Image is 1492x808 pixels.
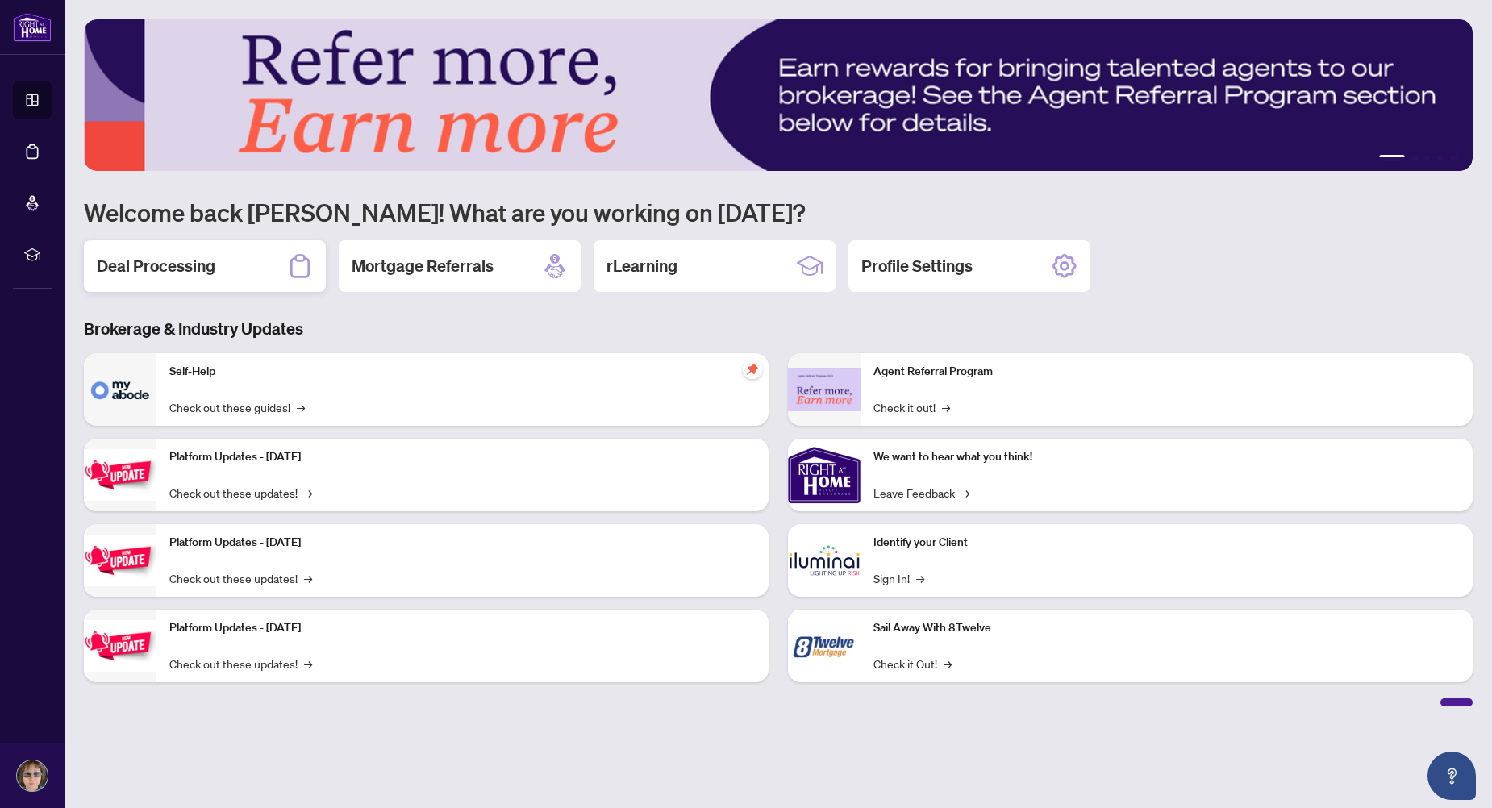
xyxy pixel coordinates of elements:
[84,535,156,585] img: Platform Updates - July 8, 2025
[169,534,756,552] p: Platform Updates - [DATE]
[873,448,1460,466] p: We want to hear what you think!
[84,449,156,500] img: Platform Updates - July 21, 2025
[169,363,756,381] p: Self-Help
[84,19,1473,171] img: Slide 0
[873,363,1460,381] p: Agent Referral Program
[169,655,312,673] a: Check out these updates!→
[873,569,924,587] a: Sign In!→
[944,655,952,673] span: →
[304,569,312,587] span: →
[169,448,756,466] p: Platform Updates - [DATE]
[1450,155,1457,161] button: 5
[1427,752,1476,800] button: Open asap
[84,197,1473,227] h1: Welcome back [PERSON_NAME]! What are you working on [DATE]?
[873,619,1460,637] p: Sail Away With 8Twelve
[1379,155,1405,161] button: 1
[873,398,950,416] a: Check it out!→
[873,484,969,502] a: Leave Feedback→
[97,255,215,277] h2: Deal Processing
[169,619,756,637] p: Platform Updates - [DATE]
[13,12,52,42] img: logo
[169,569,312,587] a: Check out these updates!→
[606,255,677,277] h2: rLearning
[942,398,950,416] span: →
[743,360,762,379] span: pushpin
[169,484,312,502] a: Check out these updates!→
[84,318,1473,340] h3: Brokerage & Industry Updates
[788,610,861,682] img: Sail Away With 8Twelve
[352,255,494,277] h2: Mortgage Referrals
[84,353,156,426] img: Self-Help
[788,368,861,412] img: Agent Referral Program
[304,484,312,502] span: →
[916,569,924,587] span: →
[84,620,156,671] img: Platform Updates - June 23, 2025
[873,534,1460,552] p: Identify your Client
[788,439,861,511] img: We want to hear what you think!
[297,398,305,416] span: →
[873,655,952,673] a: Check it Out!→
[17,760,48,791] img: Profile Icon
[1437,155,1444,161] button: 4
[788,524,861,597] img: Identify your Client
[1411,155,1418,161] button: 2
[304,655,312,673] span: →
[861,255,973,277] h2: Profile Settings
[961,484,969,502] span: →
[1424,155,1431,161] button: 3
[169,398,305,416] a: Check out these guides!→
